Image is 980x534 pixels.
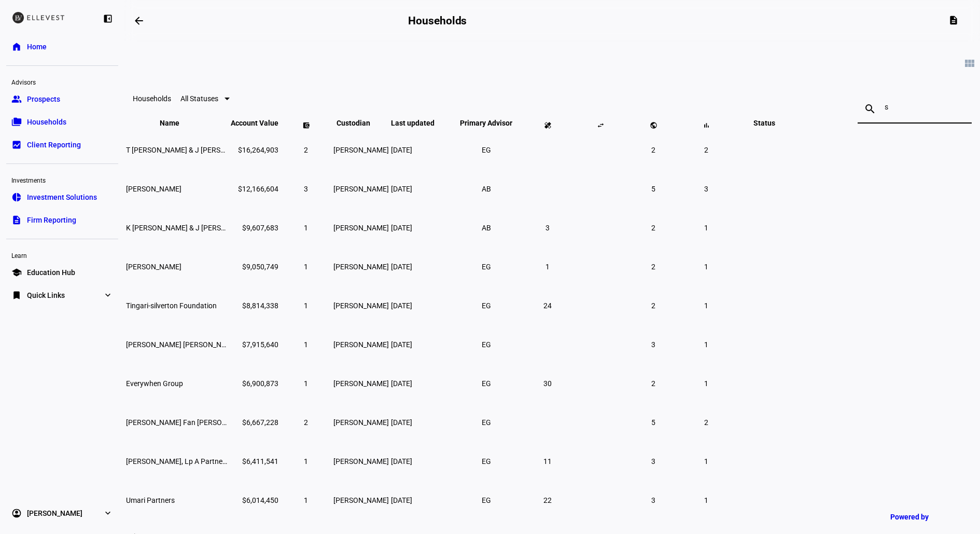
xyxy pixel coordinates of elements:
td: $6,900,873 [230,364,279,402]
span: [DATE] [391,146,412,154]
span: Everywhen Group [126,379,183,388]
span: [PERSON_NAME] [333,302,389,310]
span: Quick Links [27,290,65,300]
span: 3 [545,224,550,232]
span: 1 [545,263,550,271]
mat-icon: view_module [963,57,976,70]
td: $12,166,604 [230,170,279,208]
span: [DATE] [391,224,412,232]
h2: Households [408,15,467,27]
div: Advisors [6,74,118,89]
a: folder_copyHouseholds [6,112,118,132]
span: All Statuses [180,94,218,103]
eth-mat-symbol: bookmark [11,290,22,300]
span: [PERSON_NAME] [333,457,389,465]
span: 30 [543,379,552,388]
eth-mat-symbol: expand_more [103,508,113,518]
span: Households [27,117,66,127]
span: K Solimine & J Smolen [126,224,257,232]
span: 1 [704,340,708,349]
span: [DATE] [391,263,412,271]
eth-data-table-title: Households [133,94,171,103]
a: bid_landscapeClient Reporting [6,134,118,155]
span: [PERSON_NAME] [333,224,389,232]
span: [PERSON_NAME] [333,379,389,388]
li: EG [477,413,496,432]
eth-mat-symbol: account_circle [11,508,22,518]
span: Custodian [337,119,386,127]
span: 2 [704,418,708,427]
a: groupProspects [6,89,118,109]
span: Elizabeth Yntema [126,263,181,271]
eth-mat-symbol: description [11,215,22,225]
span: 1 [304,302,308,310]
li: EG [477,335,496,354]
span: 1 [304,457,308,465]
span: [PERSON_NAME] [333,263,389,271]
span: [DATE] [391,496,412,504]
li: EG [477,257,496,276]
span: Client Reporting [27,140,81,150]
span: 5 [651,185,655,193]
span: [DATE] [391,379,412,388]
td: $9,050,749 [230,248,279,285]
span: 2 [304,418,308,427]
span: Name [160,119,195,127]
eth-mat-symbol: left_panel_close [103,13,113,24]
span: 3 [651,457,655,465]
td: $6,667,228 [230,403,279,441]
span: Firm Reporting [27,215,76,225]
mat-icon: arrow_backwards [133,15,145,27]
span: 3 [304,185,308,193]
mat-icon: description [948,15,959,25]
li: AB [477,218,496,237]
span: [DATE] [391,457,412,465]
span: Larissa Karen Roesch [126,340,239,349]
span: 2 [304,146,308,154]
span: 1 [704,263,708,271]
span: Umari Rrw, Lp A Partnership [126,457,239,465]
eth-mat-symbol: group [11,94,22,104]
span: 2 [651,379,655,388]
span: 24 [543,302,552,310]
td: $7,915,640 [230,325,279,363]
td: $6,014,450 [230,481,279,519]
div: Learn [6,248,118,262]
span: Account Value [231,119,278,127]
span: 3 [651,340,655,349]
span: 2 [651,263,655,271]
td: $6,411,541 [230,442,279,480]
span: [PERSON_NAME] [333,146,389,154]
span: Investment Solutions [27,192,97,202]
eth-mat-symbol: home [11,42,22,52]
li: EG [477,374,496,393]
td: $9,607,683 [230,209,279,247]
span: [DATE] [391,302,412,310]
a: descriptionFirm Reporting [6,210,118,230]
span: [PERSON_NAME] [333,340,389,349]
eth-mat-symbol: expand_more [103,290,113,300]
li: EG [477,452,496,471]
span: 1 [304,379,308,388]
span: 3 [704,185,708,193]
span: 1 [704,496,708,504]
eth-mat-symbol: bid_landscape [11,140,22,150]
eth-mat-symbol: folder_copy [11,117,22,127]
span: Yvette Sze Fan Lui [126,418,253,427]
li: EG [477,491,496,510]
span: Julia Davies White [126,185,181,193]
span: [PERSON_NAME] [333,185,389,193]
span: 2 [651,146,655,154]
li: EG [477,141,496,159]
span: 2 [704,146,708,154]
span: 2 [651,224,655,232]
a: homeHome [6,36,118,57]
span: 1 [304,496,308,504]
span: Prospects [27,94,60,104]
span: Education Hub [27,267,75,278]
input: Search [885,103,945,111]
span: Umari Partners [126,496,175,504]
span: 1 [304,263,308,271]
a: Powered by [885,507,964,526]
span: 2 [651,302,655,310]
